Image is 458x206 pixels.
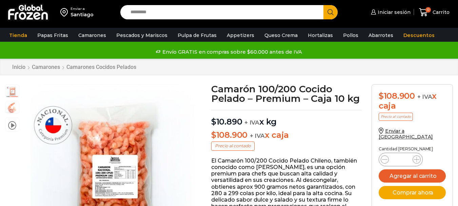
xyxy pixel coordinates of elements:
[425,7,431,13] span: 0
[12,64,137,70] nav: Breadcrumb
[379,147,446,151] p: Cantidad [PERSON_NAME]
[71,11,94,18] div: Santiago
[113,29,171,42] a: Pescados y Mariscos
[417,93,432,100] span: + IVA
[5,101,19,115] span: camaron-nacional-2
[244,119,259,126] span: + IVA
[211,130,247,140] bdi: 108.900
[323,5,338,19] button: Search button
[12,64,26,70] a: Inicio
[211,142,255,150] p: Precio al contado
[417,4,451,20] a: 0 Carrito
[223,29,258,42] a: Appetizers
[379,113,413,121] p: Precio al contado
[250,132,265,139] span: + IVA
[431,9,450,16] span: Carrito
[211,117,216,127] span: $
[34,29,72,42] a: Papas Fritas
[211,130,361,140] p: x caja
[261,29,301,42] a: Queso Crema
[211,117,242,127] bdi: 10.890
[174,29,220,42] a: Pulpa de Frutas
[379,91,384,101] span: $
[379,169,446,183] button: Agregar al carrito
[211,130,216,140] span: $
[369,5,411,19] a: Iniciar sesión
[379,91,415,101] bdi: 108.900
[394,155,407,164] input: Product quantity
[379,91,446,111] div: x caja
[365,29,397,42] a: Abarrotes
[211,84,361,103] h1: Camarón 100/200 Cocido Pelado – Premium – Caja 10 kg
[400,29,438,42] a: Descuentos
[379,128,433,140] a: Enviar a [GEOGRAPHIC_DATA]
[379,186,446,199] button: Comprar ahora
[376,9,411,16] span: Iniciar sesión
[211,110,361,127] p: x kg
[66,64,137,70] a: Camarones Cocidos Pelados
[71,6,94,11] div: Enviar a
[340,29,362,42] a: Pollos
[5,85,19,98] span: camaron nacional premium
[75,29,109,42] a: Camarones
[6,29,31,42] a: Tienda
[60,6,71,18] img: address-field-icon.svg
[32,64,60,70] a: Camarones
[304,29,336,42] a: Hortalizas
